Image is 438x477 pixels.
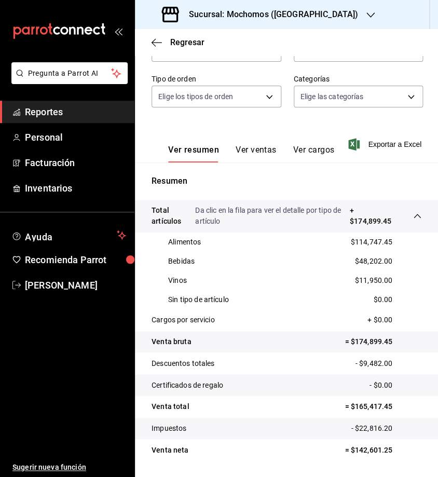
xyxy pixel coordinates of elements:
[25,229,113,241] span: Ayuda
[28,68,112,79] span: Pregunta a Parrot AI
[25,278,126,292] span: [PERSON_NAME]
[355,358,421,369] p: - $9,482.00
[152,75,281,83] label: Tipo de orden
[293,145,335,162] button: Ver cargos
[25,253,126,267] span: Recomienda Parrot
[345,445,421,456] p: = $142,601.25
[300,91,364,102] span: Elige las categorías
[12,462,126,473] span: Sugerir nueva función
[236,145,277,162] button: Ver ventas
[152,37,204,47] button: Regresar
[350,138,421,151] button: Exportar a Excel
[345,401,421,412] p: = $165,417.45
[7,75,128,86] a: Pregunta a Parrot AI
[168,145,334,162] div: navigation tabs
[152,336,191,347] p: Venta bruta
[181,8,358,21] h3: Sucursal: Mochomos ([GEOGRAPHIC_DATA])
[25,130,126,144] span: Personal
[152,380,223,391] p: Certificados de regalo
[152,401,189,412] p: Venta total
[168,145,219,162] button: Ver resumen
[168,237,201,248] p: Alimentos
[158,91,233,102] span: Elige los tipos de orden
[114,27,122,35] button: open_drawer_menu
[168,275,187,286] p: Vinos
[152,205,195,227] p: Total artículos
[168,294,229,305] p: Sin tipo de artículo
[294,75,423,83] label: Categorías
[152,445,188,456] p: Venta neta
[195,205,349,227] p: Da clic en la fila para ver el detalle por tipo de artículo
[25,181,126,195] span: Inventarios
[351,237,392,248] p: $114,747.45
[367,315,421,325] p: + $0.00
[152,175,421,187] p: Resumen
[152,315,215,325] p: Cargos por servicio
[168,256,195,267] p: Bebidas
[351,423,421,434] p: - $22,816.20
[25,156,126,170] span: Facturación
[355,275,392,286] p: $11,950.00
[152,423,186,434] p: Impuestos
[152,358,214,369] p: Descuentos totales
[369,380,421,391] p: - $0.00
[25,105,126,119] span: Reportes
[350,205,392,227] p: + $174,899.45
[345,336,421,347] p: = $174,899.45
[373,294,392,305] p: $0.00
[355,256,392,267] p: $48,202.00
[11,62,128,84] button: Pregunta a Parrot AI
[170,37,204,47] span: Regresar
